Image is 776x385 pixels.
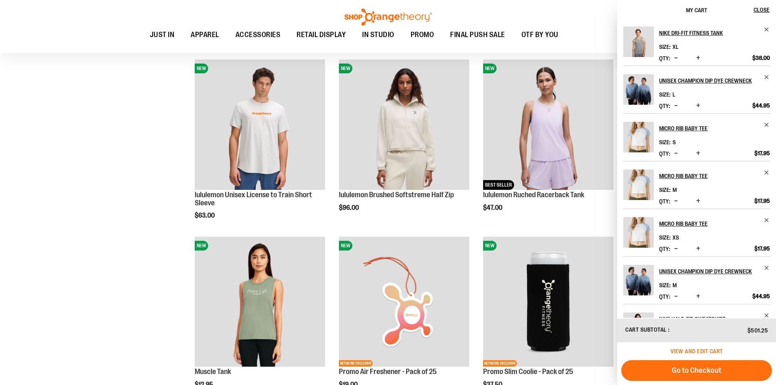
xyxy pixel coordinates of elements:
h2: Unisex Champion Dip Dye Crewneck [659,265,759,278]
button: Increase product quantity [694,102,702,110]
a: Promo Slim Coolie - Pack of 25 [483,367,573,376]
div: product [479,55,618,232]
span: Cart Subtotal [625,326,667,333]
dt: Size [659,187,670,193]
li: Product [623,66,770,113]
li: Product [623,304,770,352]
a: Micro Rib Baby Tee [659,122,770,135]
img: Promo Slim Coolie - Pack of 25 [483,237,613,367]
h2: Unisex Champion Dip Dye Crewneck [659,74,759,87]
span: $63.00 [195,212,216,219]
span: Go to Checkout [672,366,721,375]
a: Unisex Champion Dip Dye Crewneck [623,265,654,301]
a: Nike Dri-FIT Fitness Tank [623,26,654,62]
span: $96.00 [339,204,360,211]
button: Decrease product quantity [672,293,680,301]
a: Remove item [764,122,770,128]
button: Increase product quantity [694,54,702,62]
span: FINAL PUSH SALE [450,26,505,44]
a: lululemon Ruched Racerback TankNEWBEST SELLER [483,59,613,191]
li: Product [623,113,770,161]
span: My Cart [686,7,707,13]
span: NEW [195,241,208,251]
button: Increase product quantity [694,293,702,301]
label: Qty [659,55,670,62]
a: Unisex Champion Dip Dye Crewneck [623,74,654,110]
dt: Size [659,91,670,98]
span: RETAIL DISPLAY [297,26,346,44]
a: Muscle TankNEW [195,237,325,368]
img: lululemon Unisex License to Train Short Sleeve [195,59,325,190]
span: Close [754,7,769,13]
li: Product [623,26,770,66]
img: Promo Air Freshener - Pack of 25 [339,237,469,367]
a: Micro Rib Baby Tee [623,122,654,158]
span: M [673,282,677,288]
a: ACCESSORIES [227,26,289,44]
span: XS [673,234,679,241]
a: View and edit cart [670,348,723,354]
button: Go to Checkout [621,360,772,381]
a: PROMO [402,26,442,44]
div: product [335,55,473,232]
dt: Size [659,44,670,50]
span: $38.00 [752,54,770,62]
a: Remove item [764,74,770,80]
a: Remove item [764,312,770,319]
span: BEST SELLER [483,180,514,190]
a: Muscle Tank [195,367,231,376]
button: Decrease product quantity [672,102,680,110]
span: $17.95 [754,150,770,157]
span: XL [673,44,679,50]
a: JUST IN [142,26,183,44]
span: OTF BY YOU [521,26,558,44]
label: Qty [659,150,670,157]
a: lululemon Unisex License to Train Short Sleeve [195,191,312,207]
img: Nike Dri-FIT Fitness Tank [623,26,654,57]
a: Micro Rib Baby Tee [623,217,654,253]
img: Shop Orangetheory [343,9,433,26]
span: PROMO [411,26,434,44]
dt: Size [659,139,670,145]
button: Decrease product quantity [672,150,680,158]
h2: Micro Rib Baby Tee [659,122,759,135]
img: Unisex Champion Dip Dye Crewneck [623,74,654,105]
h2: Micro Rib Baby Tee [659,217,759,230]
span: $44.95 [752,293,770,300]
button: Decrease product quantity [672,54,680,62]
label: Qty [659,293,670,300]
a: Micro Rib Baby Tee [659,217,770,230]
img: Micro Rib Baby Tee [623,122,654,152]
button: Increase product quantity [694,197,702,205]
div: product [191,55,329,240]
a: lululemon Ruched Racerback Tank [483,191,584,199]
label: Qty [659,198,670,205]
a: Promo Air Freshener - Pack of 25 [339,367,437,376]
span: $17.95 [754,197,770,205]
img: lululemon Brushed Softstreme Half Zip [339,59,469,190]
a: FINAL PUSH SALE [442,26,513,44]
a: Nike Dri-FIT Fitness Tank [659,26,770,40]
a: Nike Half-Zip Sweatshirt [659,312,770,326]
span: NETWORK EXCLUSIVE [483,360,517,367]
img: Micro Rib Baby Tee [623,217,654,248]
span: NEW [483,241,497,251]
span: ACCESSORIES [235,26,281,44]
a: IN STUDIO [354,26,402,44]
img: Muscle Tank [195,237,325,367]
span: S [673,139,676,145]
button: Increase product quantity [694,150,702,158]
span: APPAREL [191,26,219,44]
span: NEW [339,64,352,73]
dt: Size [659,234,670,241]
span: $44.95 [752,102,770,109]
img: Unisex Champion Dip Dye Crewneck [623,265,654,295]
span: IN STUDIO [362,26,394,44]
span: $47.00 [483,204,503,211]
a: Remove item [764,26,770,33]
span: NEW [195,64,208,73]
span: $501.25 [747,327,768,334]
a: Unisex Champion Dip Dye Crewneck [659,265,770,278]
a: APPAREL [182,26,227,44]
a: Micro Rib Baby Tee [659,169,770,183]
